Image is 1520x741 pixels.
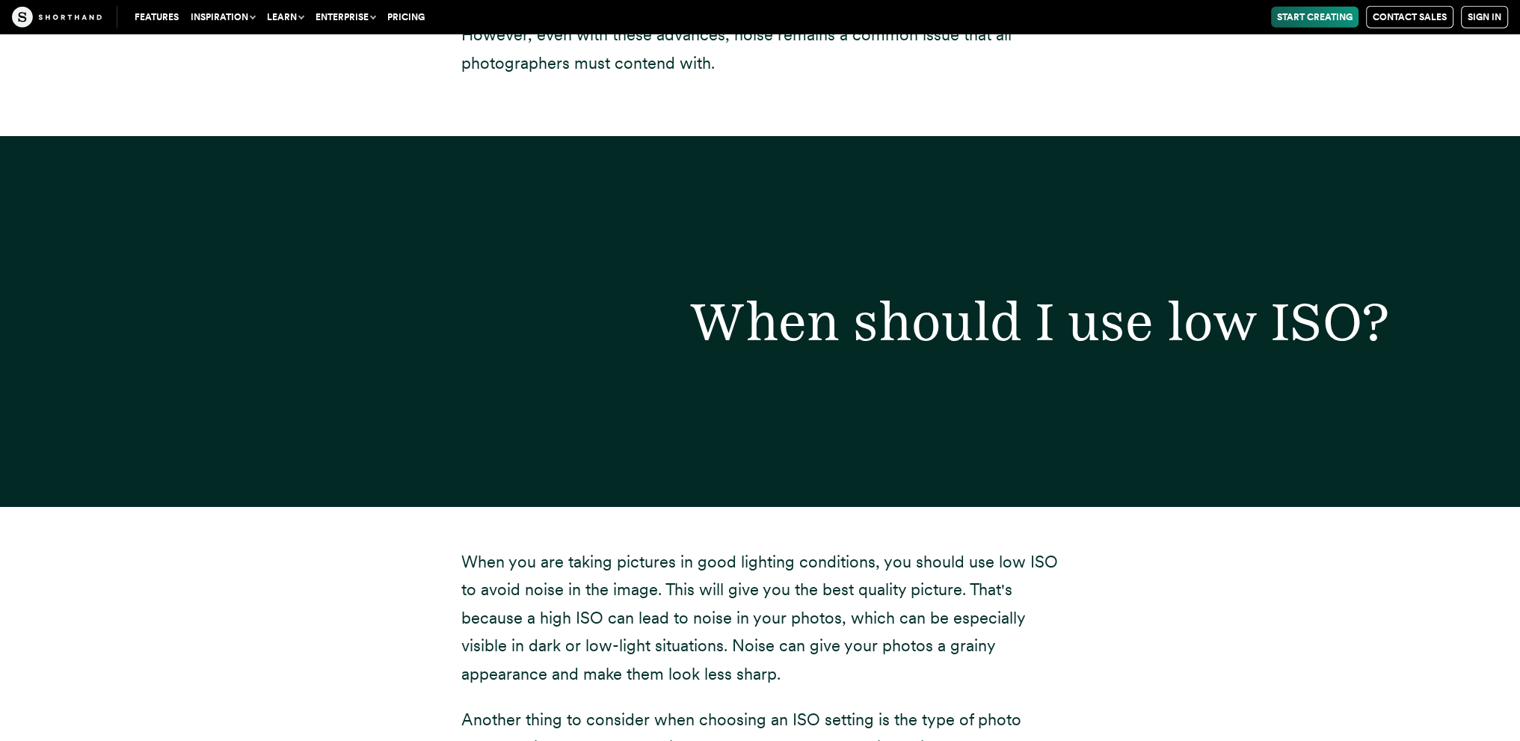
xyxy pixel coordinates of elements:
a: Sign in [1461,6,1508,28]
img: The Craft [12,7,102,28]
a: Pricing [381,7,431,28]
h2: When should I use low ISO? [650,295,1418,348]
a: Contact Sales [1366,6,1453,28]
button: Enterprise [310,7,381,28]
button: Learn [261,7,310,28]
p: When you are taking pictures in good lighting conditions, you should use low ISO to avoid noise i... [461,548,1059,688]
a: Start Creating [1271,7,1359,28]
button: Inspiration [185,7,261,28]
a: Features [129,7,185,28]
